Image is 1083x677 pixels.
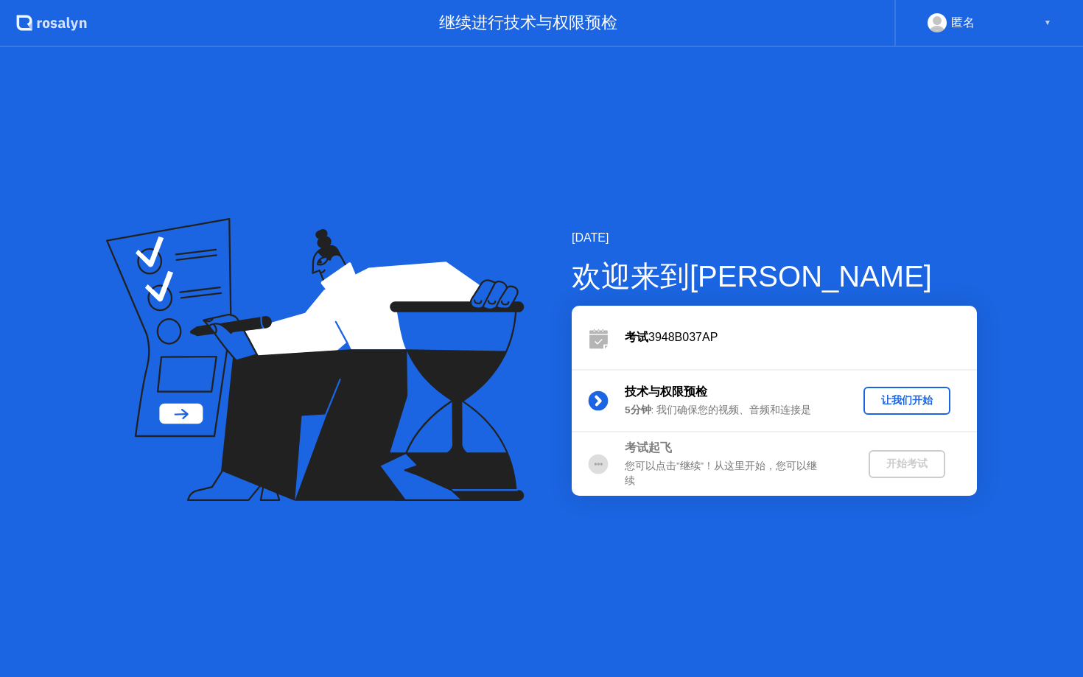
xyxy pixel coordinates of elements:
[951,13,975,32] div: 匿名
[625,331,648,343] b: 考试
[869,450,945,478] button: 开始考试
[869,393,944,407] div: 让我们开始
[625,329,977,346] div: 3948B037AP
[625,385,707,398] b: 技术与权限预检
[1044,13,1051,32] div: ▼
[625,441,672,454] b: 考试起飞
[572,254,977,298] div: 欢迎来到[PERSON_NAME]
[863,387,950,415] button: 让我们开始
[625,403,837,418] div: : 我们确保您的视频、音频和连接是
[625,459,837,489] div: 您可以点击”继续”！从这里开始，您可以继续
[625,404,651,415] b: 5分钟
[572,229,977,247] div: [DATE]
[875,457,939,471] div: 开始考试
